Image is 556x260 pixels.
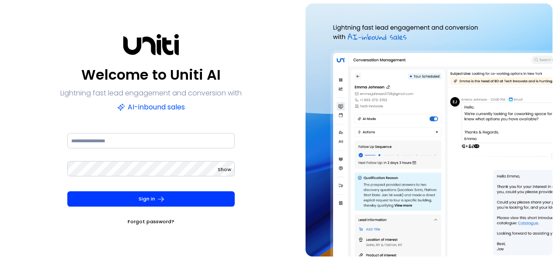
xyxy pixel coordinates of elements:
[306,4,553,256] img: auth-hero.png
[218,166,231,173] span: Show
[81,64,221,85] p: Welcome to Uniti AI
[117,101,185,113] p: AI-inbound sales
[67,191,235,207] button: Sign In
[128,217,174,226] a: Forgot password?
[60,87,242,99] p: Lightning fast lead engagement and conversion with
[218,165,231,174] button: Show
